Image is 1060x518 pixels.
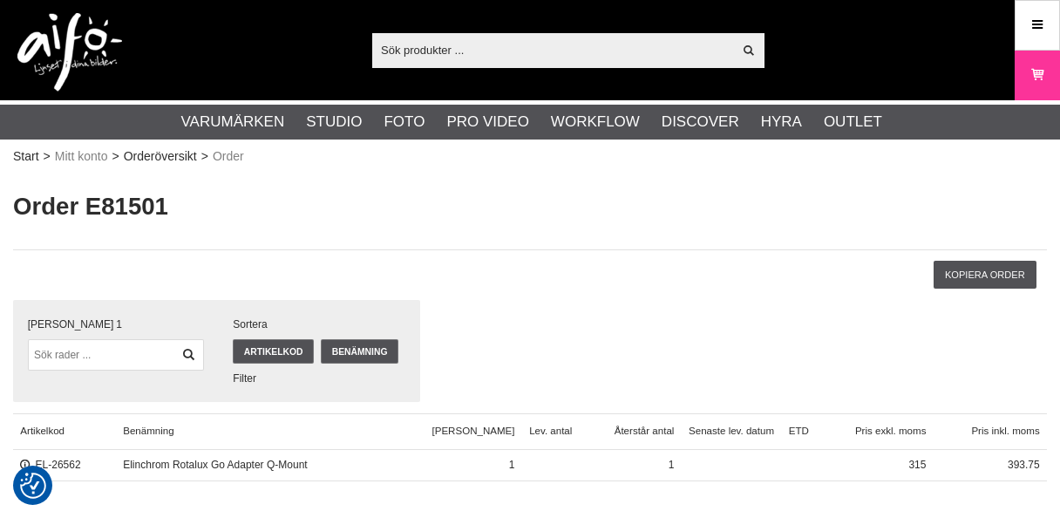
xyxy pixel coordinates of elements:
a: Foto [384,111,425,133]
span: Senaste lev. datum [682,413,782,449]
span: Lev. antal [522,413,580,449]
a: Studio [306,111,362,133]
span: 1 [580,450,682,481]
a: EL-26562 [20,459,80,471]
a: Outlet [824,111,882,133]
span: ETD [781,413,816,449]
input: Sök rader ... [28,339,204,371]
span: Sortera [233,317,405,332]
a: Filtrera [173,339,204,371]
h1: Order E81501 [13,190,1047,224]
span: Order [213,147,244,166]
span: 1 [116,317,122,332]
span: Mitt konto [55,147,108,166]
span: > [112,147,119,166]
a: Artikelkod [233,339,314,364]
div: Filter [233,371,405,386]
a: Orderöversikt [124,147,197,166]
a: Pro Video [446,111,528,133]
span: > [44,147,51,166]
div: [PERSON_NAME] [28,317,204,332]
span: 393.75 [934,450,1047,481]
a: Start [13,147,39,166]
img: Revisit consent button [20,473,46,499]
a: Workflow [551,111,640,133]
span: Pris inkl. moms [934,413,1047,449]
span: Elinchrom Rotalux Go Adapter Q-Mount [116,450,389,481]
a: Varumärken [181,111,285,133]
a: Benämning [116,413,389,449]
span: Återstår antal [580,413,682,449]
input: Kopiera order [934,261,1036,289]
span: 1 [389,450,522,481]
a: Benämning [321,339,398,364]
input: Sök produkter ... [372,37,732,63]
span: 315 [816,450,934,481]
button: Samtyckesinställningar [20,470,46,501]
a: Discover [662,111,739,133]
a: Hyra [761,111,802,133]
span: [PERSON_NAME] [389,413,522,449]
img: logo.png [17,13,122,92]
span: Pris exkl. moms [816,413,934,449]
span: > [201,147,208,166]
a: Artikelkod [13,413,116,449]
